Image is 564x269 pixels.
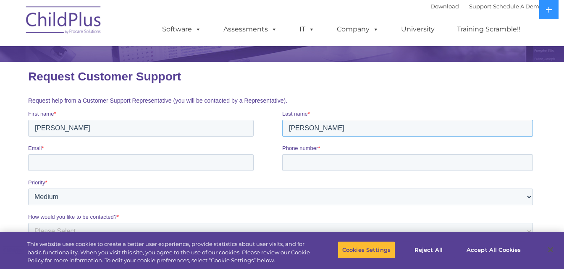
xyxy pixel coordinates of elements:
[430,3,459,10] a: Download
[469,3,491,10] a: Support
[493,3,543,10] a: Schedule A Demo
[402,241,455,259] button: Reject All
[393,21,443,38] a: University
[254,83,290,89] span: Phone number
[541,241,560,259] button: Close
[27,240,310,265] div: This website uses cookies to create a better user experience, provide statistics about user visit...
[154,21,210,38] a: Software
[328,21,387,38] a: Company
[338,241,395,259] button: Cookies Settings
[430,3,543,10] font: |
[22,0,106,42] img: ChildPlus by Procare Solutions
[462,241,525,259] button: Accept All Cookies
[449,21,529,38] a: Training Scramble!!
[291,21,323,38] a: IT
[215,21,286,38] a: Assessments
